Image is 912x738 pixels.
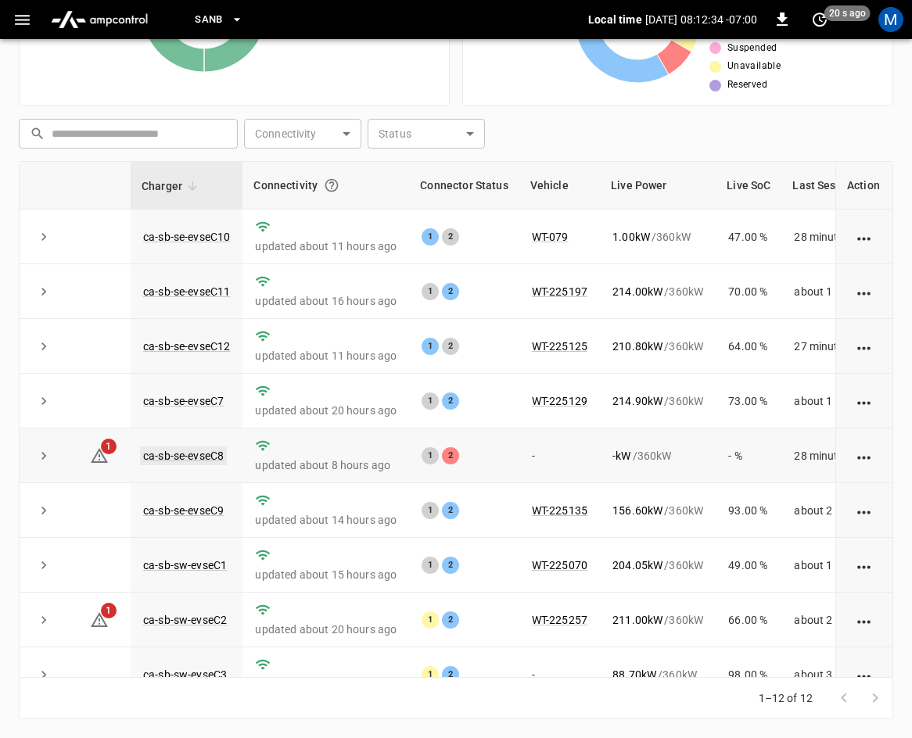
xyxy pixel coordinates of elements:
[442,666,459,683] div: 2
[855,667,874,682] div: action cell options
[189,5,250,35] button: SanB
[612,557,662,573] p: 204.05 kW
[612,284,703,299] div: / 360 kW
[255,676,397,692] p: updated about 20 hours ago
[90,449,109,461] a: 1
[781,210,898,264] td: 28 minutes ago
[532,231,569,243] a: WT-079
[855,393,874,409] div: action cell options
[532,395,587,407] a: WT-225129
[442,392,459,410] div: 2
[781,538,898,593] td: about 1 hour ago
[716,647,781,702] td: 98.00 %
[318,171,346,199] button: Connection between the charger and our software.
[716,264,781,319] td: 70.00 %
[143,668,227,681] a: ca-sb-sw-evseC3
[409,162,519,210] th: Connector Status
[101,439,117,454] span: 1
[612,503,662,518] p: 156.60 kW
[442,611,459,629] div: 2
[255,512,397,528] p: updated about 14 hours ago
[612,557,703,573] div: / 360 kW
[255,567,397,582] p: updated about 15 hours ago
[422,283,439,300] div: 1
[143,504,224,517] a: ca-sb-se-evseC9
[645,12,757,27] p: [DATE] 08:12:34 -07:00
[612,612,703,628] div: / 360 kW
[422,557,439,574] div: 1
[612,229,703,245] div: / 360 kW
[759,690,813,706] p: 1–12 of 12
[716,210,781,264] td: 47.00 %
[716,538,781,593] td: 49.00 %
[727,77,767,93] span: Reserved
[781,162,898,210] th: Last Session
[255,457,397,473] p: updated about 8 hours ago
[442,283,459,300] div: 2
[255,622,397,637] p: updated about 20 hours ago
[781,593,898,647] td: about 2 hours ago
[781,374,898,428] td: about 1 hour ago
[442,557,459,574] div: 2
[143,340,230,353] a: ca-sb-se-evseC12
[143,559,227,571] a: ca-sb-sw-evseC1
[422,228,439,245] div: 1
[32,280,56,303] button: expand row
[255,348,397,364] p: updated about 11 hours ago
[612,448,703,464] div: / 360 kW
[781,319,898,374] td: 27 minutes ago
[532,340,587,353] a: WT-225125
[588,12,642,27] p: Local time
[855,448,874,464] div: action cell options
[142,177,203,195] span: Charger
[422,666,439,683] div: 1
[255,293,397,309] p: updated about 16 hours ago
[612,503,703,518] div: / 360 kW
[600,162,716,210] th: Live Power
[32,553,56,577] button: expand row
[422,502,439,519] div: 1
[612,284,662,299] p: 214.00 kW
[442,338,459,355] div: 2
[612,393,703,409] div: / 360 kW
[519,428,600,483] td: -
[32,335,56,358] button: expand row
[519,647,600,702] td: -
[855,557,874,573] div: action cell options
[781,483,898,538] td: about 2 hours ago
[612,393,662,409] p: 214.90 kW
[612,339,662,354] p: 210.80 kW
[32,389,56,413] button: expand row
[835,162,892,210] th: Action
[519,162,600,210] th: Vehicle
[716,319,781,374] td: 64.00 %
[255,403,397,418] p: updated about 20 hours ago
[716,428,781,483] td: - %
[716,162,781,210] th: Live SoC
[532,559,587,571] a: WT-225070
[612,612,662,628] p: 211.00 kW
[32,499,56,522] button: expand row
[855,612,874,628] div: action cell options
[255,238,397,254] p: updated about 11 hours ago
[140,446,227,465] a: ca-sb-se-evseC8
[143,231,230,243] a: ca-sb-se-evseC10
[855,229,874,245] div: action cell options
[855,284,874,299] div: action cell options
[612,229,650,245] p: 1.00 kW
[807,7,832,32] button: set refresh interval
[143,395,224,407] a: ca-sb-se-evseC7
[612,667,703,682] div: / 360 kW
[32,225,56,249] button: expand row
[855,339,874,354] div: action cell options
[422,392,439,410] div: 1
[532,285,587,298] a: WT-225197
[855,503,874,518] div: action cell options
[824,5,871,21] span: 20 s ago
[612,667,656,682] p: 88.70 kW
[727,41,777,56] span: Suspended
[253,171,398,199] div: Connectivity
[101,603,117,618] span: 1
[781,264,898,319] td: about 1 hour ago
[32,608,56,632] button: expand row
